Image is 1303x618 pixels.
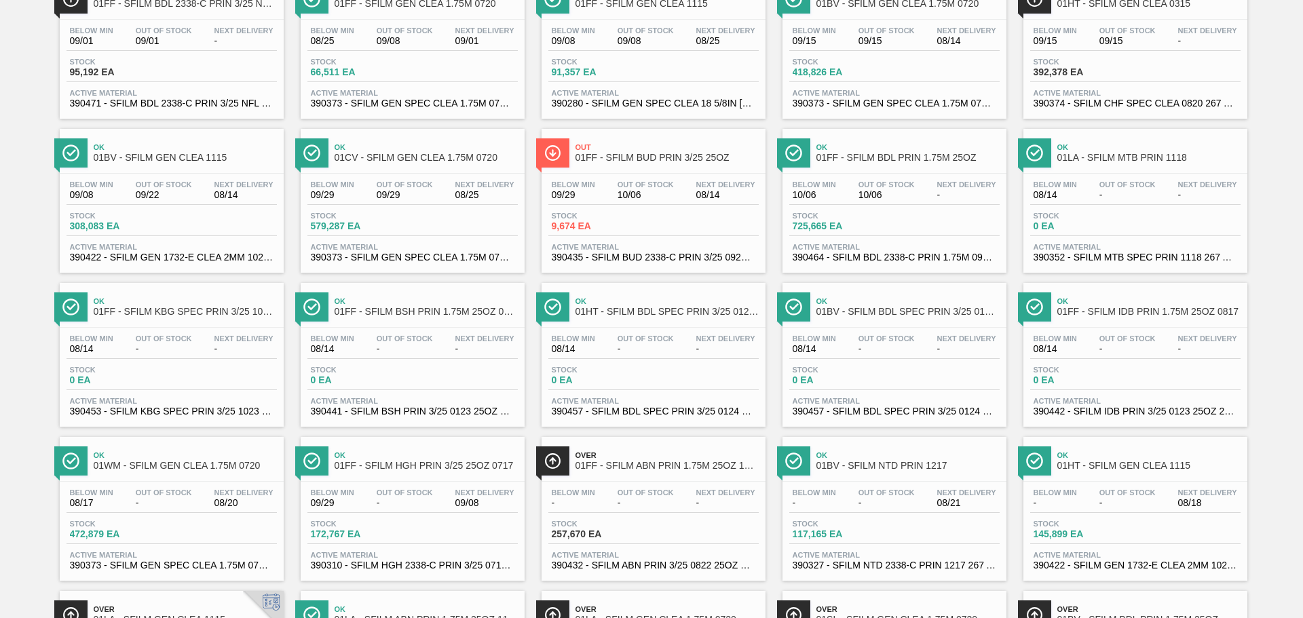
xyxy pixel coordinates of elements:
[793,520,888,528] span: Stock
[1034,67,1129,77] span: 392,378 EA
[793,406,996,417] span: 390457 - SFILM BDL SPEC PRIN 3/25 0124 267 ABISTW
[552,551,755,559] span: Active Material
[311,26,354,35] span: Below Min
[937,36,996,46] span: 08/14
[937,334,996,343] span: Next Delivery
[136,180,192,189] span: Out Of Stock
[552,89,755,97] span: Active Material
[1034,344,1077,354] span: 08/14
[618,180,674,189] span: Out Of Stock
[1178,190,1237,200] span: -
[311,344,354,354] span: 08/14
[311,252,514,263] span: 390373 - SFILM GEN SPEC CLEA 1.75M 0720 267 ABIST
[793,488,836,497] span: Below Min
[1099,334,1156,343] span: Out Of Stock
[552,67,647,77] span: 91,357 EA
[303,452,320,469] img: Ícone
[858,190,915,200] span: 10/06
[696,498,755,508] span: -
[1026,298,1043,315] img: Ícone
[552,406,755,417] span: 390457 - SFILM BDL SPEC PRIN 3/25 0124 267 ABISTW
[1034,98,1237,109] span: 390374 - SFILM CHF SPEC CLEA 0820 267 ABISTW 04/1
[1034,334,1077,343] span: Below Min
[455,498,514,508] span: 09/08
[50,427,290,581] a: ÍconeOk01WM - SFILM GEN CLEA 1.75M 0720Below Min08/17Out Of Stock-Next Delivery08/20Stock472,879 ...
[552,212,647,220] span: Stock
[50,273,290,427] a: ÍconeOk01FF - SFILM KBG SPEC PRIN 3/25 1023 267 ABISTWBelow Min08/14Out Of Stock-Next Delivery-St...
[70,406,273,417] span: 390453 - SFILM KBG SPEC PRIN 3/25 1023 267 ABISTW
[793,26,836,35] span: Below Min
[290,273,531,427] a: ÍconeOk01FF - SFILM BSH PRIN 1.75M 25OZ 0118Below Min08/14Out Of Stock-Next Delivery-Stock0 EAAct...
[1099,190,1156,200] span: -
[696,334,755,343] span: Next Delivery
[618,334,674,343] span: Out Of Stock
[311,397,514,405] span: Active Material
[377,190,433,200] span: 09/29
[1034,498,1077,508] span: -
[531,273,772,427] a: ÍconeOk01HT - SFILM BDL SPEC PRIN 3/25 0124 267 ABISTWBelow Min08/14Out Of Stock-Next Delivery-St...
[575,605,759,613] span: Over
[793,560,996,571] span: 390327 - SFILM NTD 2338-C PRIN 1217 267 ABISTW 01
[335,297,518,305] span: Ok
[531,427,772,581] a: ÍconeOver01FF - SFILM ABN PRIN 1.75M 25OZ 1116Below Min-Out Of Stock-Next Delivery-Stock257,670 E...
[1034,36,1077,46] span: 09/15
[455,488,514,497] span: Next Delivery
[1178,26,1237,35] span: Next Delivery
[303,144,320,161] img: Ícone
[1099,498,1156,508] span: -
[1178,498,1237,508] span: 08/18
[937,26,996,35] span: Next Delivery
[1057,451,1241,459] span: Ok
[937,190,996,200] span: -
[1178,344,1237,354] span: -
[552,560,755,571] span: 390432 - SFILM ABN PRIN 3/25 0822 25OZ 267 ABISTW
[1057,307,1241,317] span: 01FF - SFILM IDB PRIN 1.75M 25OZ 0817
[858,36,915,46] span: 09/15
[575,307,759,317] span: 01HT - SFILM BDL SPEC PRIN 3/25 0124 267 ABISTW
[1178,36,1237,46] span: -
[772,427,1013,581] a: ÍconeOk01BV - SFILM NTD PRIN 1217Below Min-Out Of Stock-Next Delivery08/21Stock117,165 EAActive M...
[50,119,290,273] a: ÍconeOk01BV - SFILM GEN CLEA 1115Below Min09/08Out Of Stock09/22Next Delivery08/14Stock308,083 EA...
[311,498,354,508] span: 09/29
[311,560,514,571] span: 390310 - SFILM HGH 2338-C PRIN 3/25 0717 25OZ 267
[62,298,79,315] img: Ícone
[70,26,113,35] span: Below Min
[311,520,406,528] span: Stock
[70,375,165,385] span: 0 EA
[552,26,595,35] span: Below Min
[1099,488,1156,497] span: Out Of Stock
[793,334,836,343] span: Below Min
[311,67,406,77] span: 66,511 EA
[94,451,277,459] span: Ok
[136,498,192,508] span: -
[70,36,113,46] span: 09/01
[455,26,514,35] span: Next Delivery
[696,344,755,354] span: -
[70,190,113,200] span: 09/08
[70,334,113,343] span: Below Min
[455,344,514,354] span: -
[696,180,755,189] span: Next Delivery
[793,498,836,508] span: -
[1034,551,1237,559] span: Active Material
[94,153,277,163] span: 01BV - SFILM GEN CLEA 1115
[552,397,755,405] span: Active Material
[1013,427,1254,581] a: ÍconeOk01HT - SFILM GEN CLEA 1115Below Min-Out Of Stock-Next Delivery08/18Stock145,899 EAActive M...
[94,307,277,317] span: 01FF - SFILM KBG SPEC PRIN 3/25 1023 267 ABISTW
[311,366,406,374] span: Stock
[1026,452,1043,469] img: Ícone
[377,36,433,46] span: 09/08
[377,498,433,508] span: -
[858,334,915,343] span: Out Of Stock
[793,375,888,385] span: 0 EA
[793,190,836,200] span: 10/06
[335,143,518,151] span: Ok
[214,334,273,343] span: Next Delivery
[1057,153,1241,163] span: 01LA - SFILM MTB PRIN 1118
[785,298,802,315] img: Ícone
[1034,406,1237,417] span: 390442 - SFILM IDB PRIN 3/25 0123 25OZ 267 ABISTW
[70,397,273,405] span: Active Material
[937,488,996,497] span: Next Delivery
[937,180,996,189] span: Next Delivery
[1099,180,1156,189] span: Out Of Stock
